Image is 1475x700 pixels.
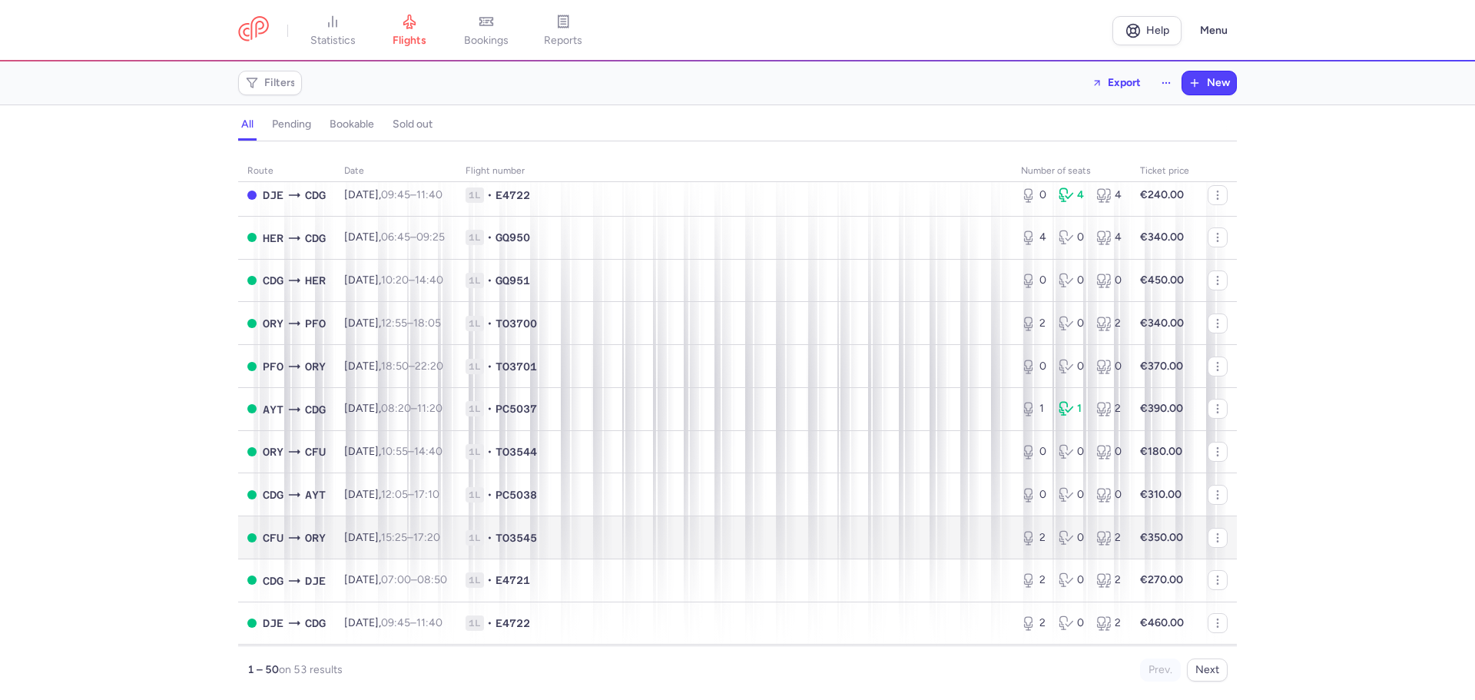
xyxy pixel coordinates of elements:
span: E4721 [496,572,530,588]
span: PC5038 [496,487,537,503]
span: 1L [466,572,484,588]
div: 2 [1021,530,1046,546]
span: [DATE], [344,188,442,201]
span: – [381,402,442,415]
h4: bookable [330,118,374,131]
span: [DATE], [344,274,443,287]
button: Filters [239,71,301,95]
span: CDG [305,187,326,204]
time: 10:20 [381,274,409,287]
button: Export [1082,71,1151,95]
strong: €310.00 [1140,488,1182,501]
span: – [381,231,445,244]
span: 1L [466,530,484,546]
h4: pending [272,118,311,131]
div: 0 [1021,359,1046,374]
span: Filters [264,77,296,89]
span: HER [305,272,326,289]
span: CDG [263,572,283,589]
time: 11:40 [416,616,442,629]
div: 0 [1059,615,1084,631]
span: • [487,187,492,203]
a: statistics [294,14,371,48]
div: 0 [1059,444,1084,459]
th: Flight number [456,160,1012,183]
button: Next [1187,659,1228,682]
div: 0 [1059,230,1084,245]
div: 0 [1021,487,1046,503]
strong: €270.00 [1140,573,1183,586]
span: • [487,572,492,588]
span: AYT [305,486,326,503]
span: • [487,530,492,546]
div: 2 [1096,530,1122,546]
time: 17:10 [414,488,439,501]
th: Ticket price [1131,160,1198,183]
time: 22:20 [415,360,443,373]
strong: €340.00 [1140,317,1184,330]
div: 2 [1096,401,1122,416]
strong: 1 – 50 [247,663,279,676]
strong: €390.00 [1140,402,1183,415]
time: 09:25 [416,231,445,244]
span: CFU [263,529,283,546]
div: 0 [1059,359,1084,374]
div: 0 [1059,572,1084,588]
time: 17:20 [413,531,440,544]
span: 1L [466,359,484,374]
div: 2 [1096,316,1122,331]
time: 10:55 [381,445,408,458]
span: TO3544 [496,444,537,459]
span: – [381,274,443,287]
span: AYT [263,401,283,418]
span: TO3701 [496,359,537,374]
span: E4722 [496,187,530,203]
th: date [335,160,456,183]
span: PFO [263,358,283,375]
time: 15:25 [381,531,407,544]
time: 11:20 [417,402,442,415]
span: 1L [466,401,484,416]
button: Menu [1191,16,1237,45]
span: • [487,615,492,631]
button: New [1182,71,1236,95]
span: 1L [466,230,484,245]
span: – [381,360,443,373]
span: [DATE], [344,488,439,501]
span: • [487,487,492,503]
span: 1L [466,444,484,459]
div: 2 [1021,615,1046,631]
span: [DATE], [344,231,445,244]
span: • [487,359,492,374]
span: [DATE], [344,616,442,629]
div: 0 [1021,273,1046,288]
button: Prev. [1140,659,1181,682]
span: statistics [310,34,356,48]
span: 1L [466,615,484,631]
a: reports [525,14,602,48]
span: DJE [263,187,283,204]
a: Help [1112,16,1182,45]
span: • [487,230,492,245]
th: route [238,160,335,183]
div: 2 [1096,572,1122,588]
span: 1L [466,187,484,203]
time: 12:55 [381,317,407,330]
span: PFO [305,315,326,332]
span: 1L [466,273,484,288]
span: TO3545 [496,530,537,546]
span: [DATE], [344,402,442,415]
time: 08:20 [381,402,411,415]
h4: all [241,118,254,131]
span: – [381,188,442,201]
div: 0 [1096,273,1122,288]
span: CDG [263,272,283,289]
span: – [381,531,440,544]
th: number of seats [1012,160,1131,183]
span: [DATE], [344,360,443,373]
span: GQ951 [496,273,530,288]
span: DJE [263,615,283,632]
div: 2 [1096,615,1122,631]
div: 1 [1021,401,1046,416]
div: 1 [1059,401,1084,416]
